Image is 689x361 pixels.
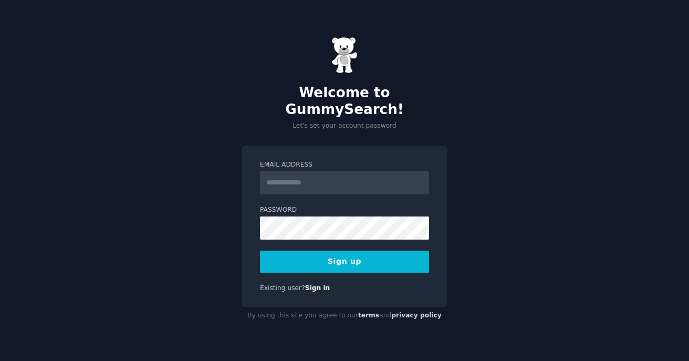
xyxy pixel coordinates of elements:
[331,37,358,74] img: Gummy Bear
[260,284,305,292] span: Existing user?
[260,251,429,273] button: Sign up
[305,284,330,292] a: Sign in
[242,307,447,324] div: By using this site you agree to our and
[260,160,429,170] label: Email Address
[358,312,379,319] a: terms
[242,85,447,118] h2: Welcome to GummySearch!
[391,312,442,319] a: privacy policy
[260,205,429,215] label: Password
[242,121,447,131] p: Let's set your account password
